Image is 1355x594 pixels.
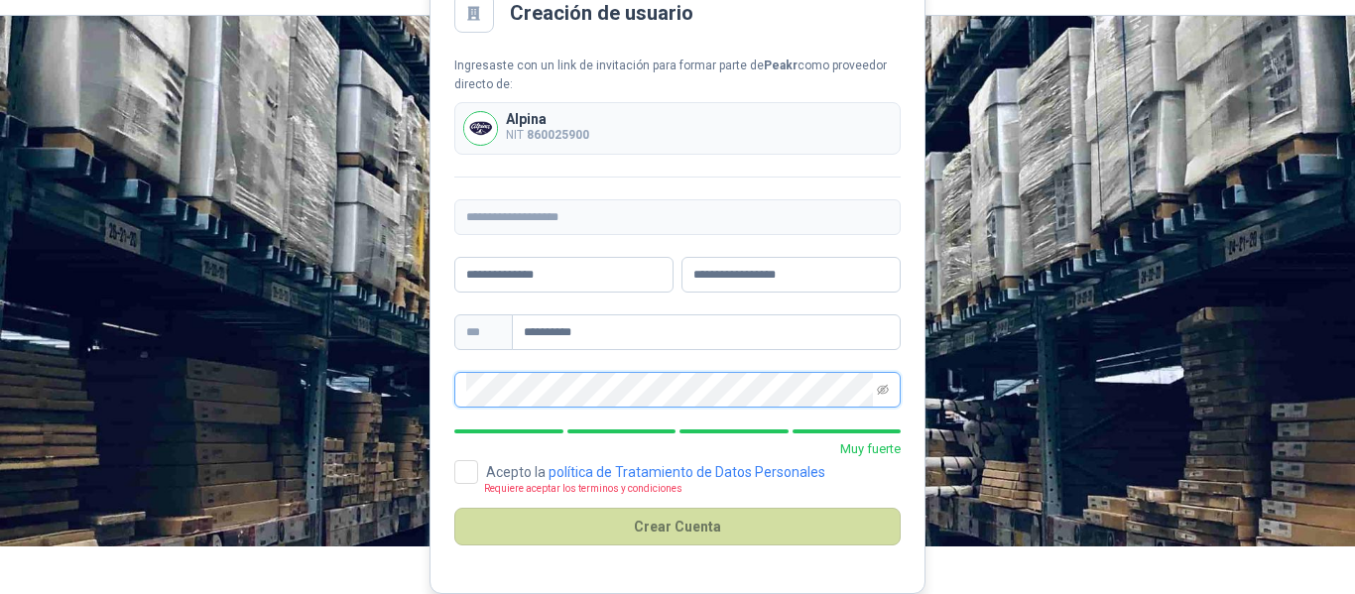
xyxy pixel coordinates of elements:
[454,508,901,545] button: Crear Cuenta
[527,128,589,142] b: 860025900
[454,57,901,94] div: Ingresaste con un link de invitación para formar parte de como proveedor directo de:
[464,112,497,145] img: Company Logo
[764,59,798,72] b: Peakr
[877,384,889,396] span: eye-invisible
[454,439,901,459] p: Muy fuerte
[549,464,825,480] a: política de Tratamiento de Datos Personales
[506,112,589,126] p: Alpina
[478,465,833,479] span: Acepto la
[506,126,589,145] p: NIT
